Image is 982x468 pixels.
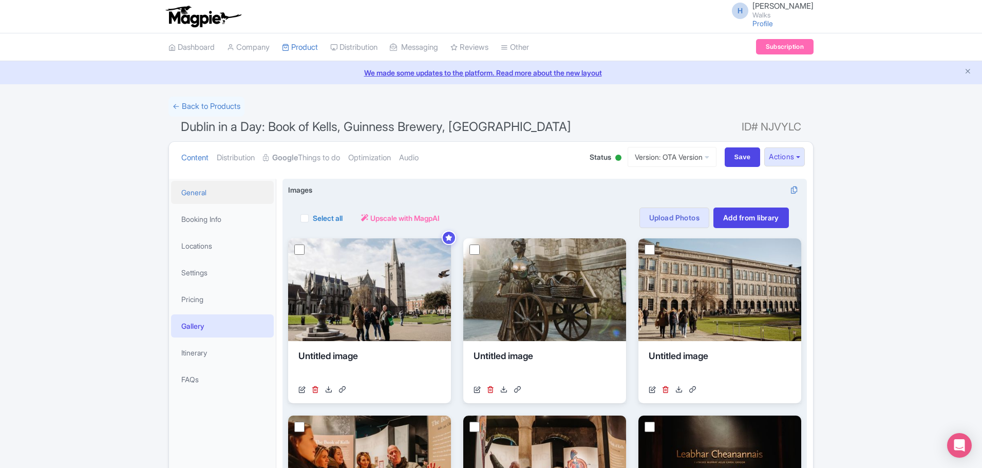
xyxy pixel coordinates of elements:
a: Product [282,33,318,62]
span: [PERSON_NAME] [752,1,814,11]
a: Version: OTA Version [628,147,716,167]
a: Booking Info [171,208,274,231]
a: Profile [752,19,773,28]
input: Save [725,147,761,167]
a: H [PERSON_NAME] Walks [726,2,814,18]
a: Reviews [450,33,488,62]
button: Close announcement [964,66,972,78]
a: General [171,181,274,204]
a: Locations [171,234,274,257]
a: GoogleThings to do [263,142,340,174]
span: Dublin in a Day: Book of Kells, Guinness Brewery, [GEOGRAPHIC_DATA] [181,119,571,134]
div: Untitled image [298,349,441,380]
a: Upload Photos [639,208,709,228]
a: FAQs [171,368,274,391]
span: Images [288,184,312,195]
a: Optimization [348,142,391,174]
a: Dashboard [168,33,215,62]
label: Select all [313,213,343,223]
a: Gallery [171,314,274,338]
small: Walks [752,12,814,18]
a: Other [501,33,529,62]
span: ID# NJVYLC [742,117,801,137]
a: Content [181,142,209,174]
span: Upscale with MagpAI [370,213,440,223]
span: Status [590,152,611,162]
div: Active [613,151,624,166]
a: Add from library [713,208,789,228]
a: Distribution [330,33,377,62]
a: Distribution [217,142,255,174]
strong: Google [272,152,298,164]
div: Open Intercom Messenger [947,433,972,458]
img: logo-ab69f6fb50320c5b225c76a69d11143b.png [163,5,243,28]
a: We made some updates to the platform. Read more about the new layout [6,67,976,78]
span: H [732,3,748,19]
div: Untitled image [649,349,791,380]
a: Company [227,33,270,62]
a: Upscale with MagpAI [361,213,440,223]
a: Subscription [756,39,814,54]
a: Settings [171,261,274,284]
button: Actions [764,147,805,166]
div: Untitled image [474,349,616,380]
a: Audio [399,142,419,174]
a: Messaging [390,33,438,62]
a: ← Back to Products [168,97,244,117]
a: Itinerary [171,341,274,364]
a: Pricing [171,288,274,311]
